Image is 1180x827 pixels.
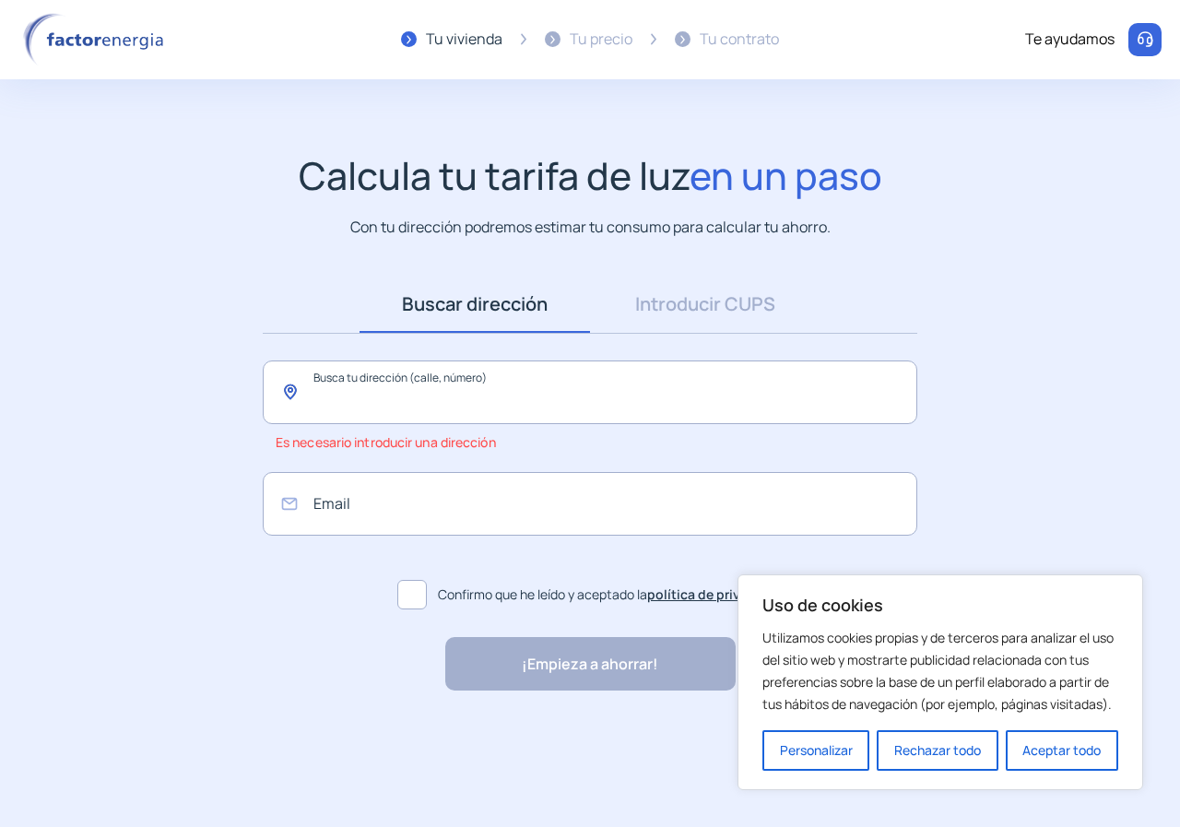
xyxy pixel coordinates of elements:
[1006,730,1118,771] button: Aceptar todo
[690,149,882,201] span: en un paso
[438,585,783,605] span: Confirmo que he leído y aceptado la
[276,424,496,461] span: Es necesario introducir una dirección
[590,276,820,333] a: Introducir CUPS
[762,594,1118,616] p: Uso de cookies
[299,153,882,198] h1: Calcula tu tarifa de luz
[1136,30,1154,49] img: llamar
[1025,28,1115,52] div: Te ayudamos
[762,627,1118,715] p: Utilizamos cookies propias y de terceros para analizar el uso del sitio web y mostrarte publicida...
[762,730,869,771] button: Personalizar
[570,28,632,52] div: Tu precio
[737,574,1143,790] div: Uso de cookies
[350,216,831,239] p: Con tu dirección podremos estimar tu consumo para calcular tu ahorro.
[647,585,783,603] a: política de privacidad
[18,13,175,66] img: logo factor
[426,28,502,52] div: Tu vivienda
[877,730,997,771] button: Rechazar todo
[360,276,590,333] a: Buscar dirección
[700,28,779,52] div: Tu contrato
